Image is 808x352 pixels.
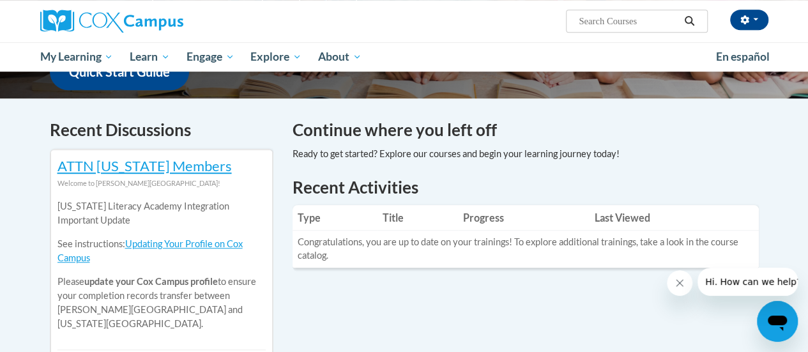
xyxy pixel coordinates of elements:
h4: Continue where you left off [293,118,759,142]
span: En español [716,50,770,63]
a: En español [708,43,778,70]
h4: Recent Discussions [50,118,273,142]
p: [US_STATE] Literacy Academy Integration Important Update [57,199,266,227]
button: Account Settings [730,10,768,30]
a: My Learning [32,42,122,72]
th: Title [377,205,458,231]
p: See instructions: [57,237,266,265]
button: Search [680,13,699,29]
a: Explore [242,42,310,72]
a: Learn [121,42,178,72]
iframe: Close message [667,270,692,296]
img: Cox Campus [40,10,183,33]
a: About [310,42,370,72]
div: Please to ensure your completion records transfer between [PERSON_NAME][GEOGRAPHIC_DATA] and [US_... [57,190,266,341]
td: Congratulations, you are up to date on your trainings! To explore additional trainings, take a lo... [293,231,759,268]
a: Engage [178,42,243,72]
h1: Recent Activities [293,176,759,199]
iframe: Message from company [697,268,798,296]
iframe: Button to launch messaging window [757,301,798,342]
th: Progress [458,205,590,231]
span: About [318,49,362,65]
a: Updating Your Profile on Cox Campus [57,238,243,263]
b: update your Cox Campus profile [84,276,218,287]
span: Hi. How can we help? [8,9,103,19]
span: Explore [250,49,301,65]
a: Cox Campus [40,10,270,33]
th: Type [293,205,378,231]
a: Quick Start Guide [50,54,189,90]
div: Main menu [31,42,778,72]
span: My Learning [40,49,113,65]
a: ATTN [US_STATE] Members [57,157,232,174]
div: Welcome to [PERSON_NAME][GEOGRAPHIC_DATA]! [57,176,266,190]
th: Last Viewed [590,205,759,231]
span: Engage [187,49,234,65]
span: Learn [130,49,170,65]
input: Search Courses [577,13,680,29]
